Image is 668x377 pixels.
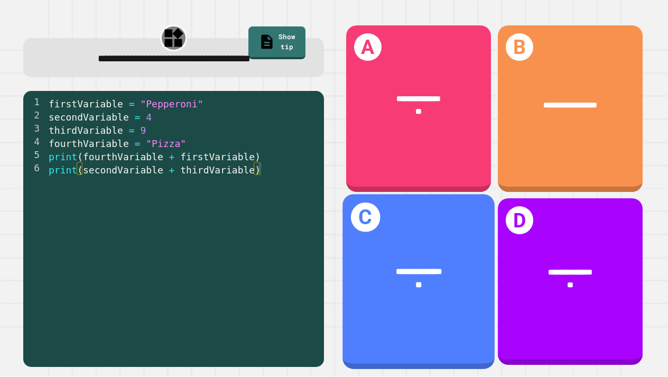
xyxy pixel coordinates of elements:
[23,149,47,162] div: 5
[23,96,47,109] div: 1
[23,162,47,176] div: 6
[23,136,47,149] div: 4
[23,109,47,123] div: 2
[23,123,47,136] div: 3
[248,26,305,59] a: Show tip
[351,203,380,232] h1: C
[506,206,534,234] h1: D
[354,33,382,61] h1: A
[506,33,534,61] h1: B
